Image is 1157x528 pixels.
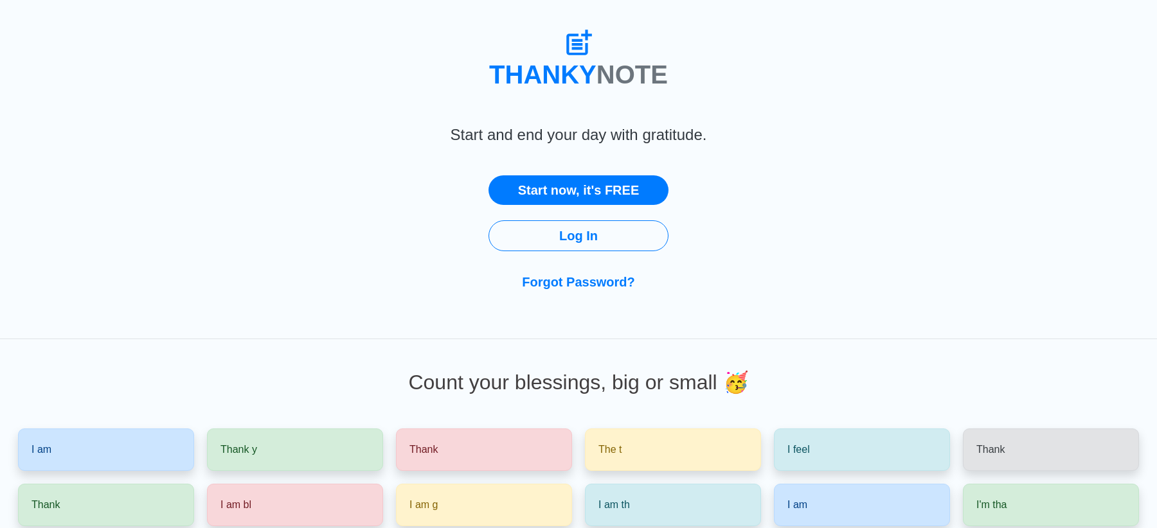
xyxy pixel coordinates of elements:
[596,60,668,89] span: NOTE
[409,499,438,510] span: I am g
[489,220,668,251] a: Log In
[976,499,1007,510] span: I'm tha
[409,444,438,455] span: Thank
[220,444,257,455] span: Thank y
[787,444,810,455] span: I feel
[220,499,251,510] span: I am bl
[976,444,1005,455] span: Thank
[31,444,51,455] span: I am
[598,499,630,510] span: I am th
[787,499,807,510] span: I am
[15,370,1142,394] h2: Count your blessings, big or small 🥳
[489,175,668,205] a: Start now, it's FREE
[31,499,60,510] span: Thank
[489,267,668,297] a: Forgot Password?
[299,26,858,90] h1: THANKY
[598,444,622,455] span: The t
[299,95,858,160] h4: Start and end your day with gratitude.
